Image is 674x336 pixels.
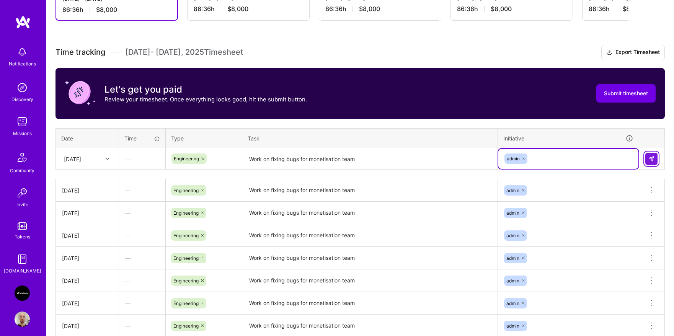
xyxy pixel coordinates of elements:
[4,267,41,275] div: [DOMAIN_NAME]
[62,277,113,285] div: [DATE]
[604,90,648,97] span: Submit timesheet
[503,134,633,143] div: Initiative
[15,312,30,327] img: User Avatar
[166,128,242,148] th: Type
[243,202,497,223] textarea: Work on fixing bugs for monetisation team
[125,47,243,57] span: [DATE] - [DATE] , 2025 Timesheet
[11,95,33,103] div: Discovery
[173,278,199,284] span: Engineering
[62,209,113,217] div: [DATE]
[15,80,30,95] img: discovery
[15,285,30,301] img: VooDoo (BeReal): Engineering Execution Squad
[65,77,95,108] img: coin
[506,210,519,216] span: admin
[62,186,113,194] div: [DATE]
[243,270,497,291] textarea: Work on fixing bugs for monetisation team
[15,251,30,267] img: guide book
[506,233,519,238] span: admin
[648,156,654,162] img: Submit
[173,210,199,216] span: Engineering
[645,153,658,165] div: null
[606,49,612,57] i: icon Download
[15,233,30,241] div: Tokens
[506,323,519,329] span: admin
[507,156,520,161] span: admin
[10,166,34,175] div: Community
[622,5,643,13] span: $8,000
[119,225,165,246] div: —
[173,255,199,261] span: Engineering
[506,255,519,261] span: admin
[119,316,165,336] div: —
[13,129,32,137] div: Missions
[506,188,519,193] span: admin
[596,84,656,103] button: Submit timesheet
[243,293,497,314] textarea: Work on fixing bugs for monetisation team
[119,203,165,223] div: —
[119,271,165,291] div: —
[506,278,519,284] span: admin
[62,254,113,262] div: [DATE]
[359,5,380,13] span: $8,000
[173,188,199,193] span: Engineering
[104,84,307,95] h3: Let's get you paid
[15,114,30,129] img: teamwork
[243,248,497,269] textarea: Work on fixing bugs for monetisation team
[173,300,199,306] span: Engineering
[55,47,105,57] span: Time tracking
[243,180,497,201] textarea: Work on fixing bugs for monetisation team
[457,5,566,13] div: 86:36 h
[119,248,165,268] div: —
[227,5,248,13] span: $8,000
[15,185,30,201] img: Invite
[62,232,113,240] div: [DATE]
[506,300,519,306] span: admin
[243,149,497,169] textarea: Work on fixing bugs for monetisation team
[62,6,171,14] div: 86:36 h
[18,222,27,230] img: tokens
[16,201,28,209] div: Invite
[62,322,113,330] div: [DATE]
[106,157,109,161] i: icon Chevron
[119,180,165,201] div: —
[104,95,307,103] p: Review your timesheet. Once everything looks good, hit the submit button.
[173,323,199,329] span: Engineering
[119,148,165,169] div: —
[601,45,665,60] button: Export Timesheet
[62,299,113,307] div: [DATE]
[325,5,435,13] div: 86:36 h
[174,156,199,161] span: Engineering
[194,5,303,13] div: 86:36 h
[243,225,497,246] textarea: Work on fixing bugs for monetisation team
[56,128,119,148] th: Date
[64,155,81,163] div: [DATE]
[13,148,31,166] img: Community
[15,44,30,60] img: bell
[13,285,32,301] a: VooDoo (BeReal): Engineering Execution Squad
[119,293,165,313] div: —
[173,233,199,238] span: Engineering
[124,134,160,142] div: Time
[96,6,117,14] span: $8,000
[13,312,32,327] a: User Avatar
[15,15,31,29] img: logo
[9,60,36,68] div: Notifications
[242,128,498,148] th: Task
[491,5,512,13] span: $8,000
